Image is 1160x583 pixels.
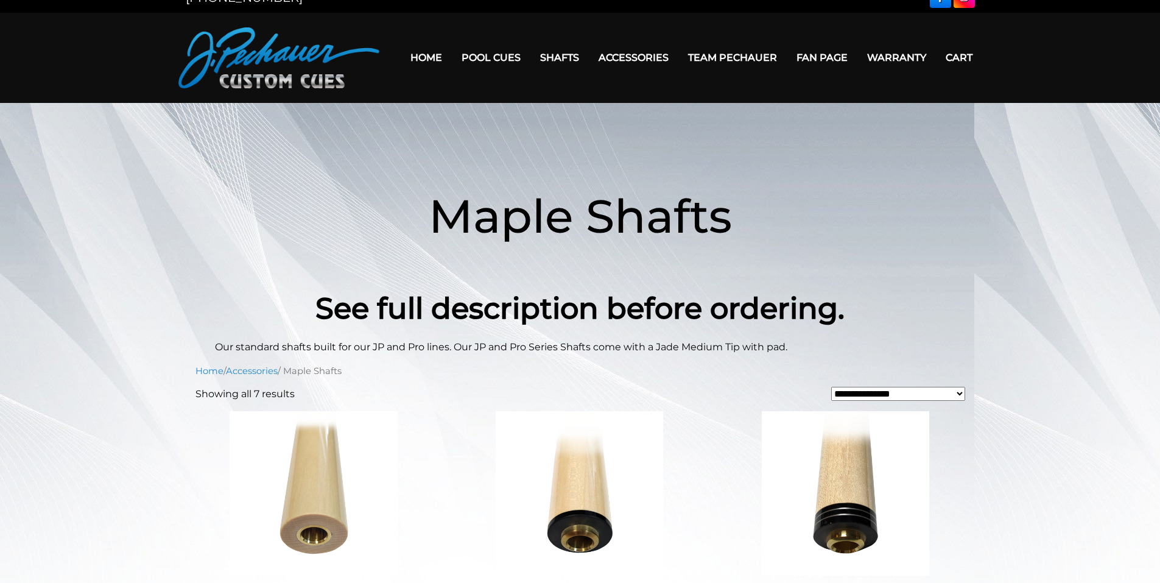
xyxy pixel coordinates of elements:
nav: Breadcrumb [195,364,965,378]
img: Double Ring Piloted .850 Maple Shaft [727,411,964,576]
a: Accessories [226,366,278,376]
a: Fan Page [787,42,857,73]
a: Team Pechauer [678,42,787,73]
a: Home [195,366,223,376]
img: PO2 Maple .850 Shaft Piloted [Piloted thin black (Pro Series & JP Series 2025)] [461,411,698,576]
p: Our standard shafts built for our JP and Pro lines. Our JP and Pro Series Shafts come with a Jade... [215,340,946,355]
span: Maple Shafts [429,188,732,244]
strong: See full description before ordering. [315,291,845,326]
a: Accessories [589,42,678,73]
a: Home [401,42,452,73]
img: Pechauer Custom Cues [178,27,379,88]
a: Warranty [857,42,936,73]
a: Pool Cues [452,42,530,73]
a: Cart [936,42,982,73]
img: Pro H Maple .870 Shaft Flat Faced (Prior to 2019) [195,411,432,576]
select: Shop order [831,387,965,401]
a: Shafts [530,42,589,73]
p: Showing all 7 results [195,387,295,401]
